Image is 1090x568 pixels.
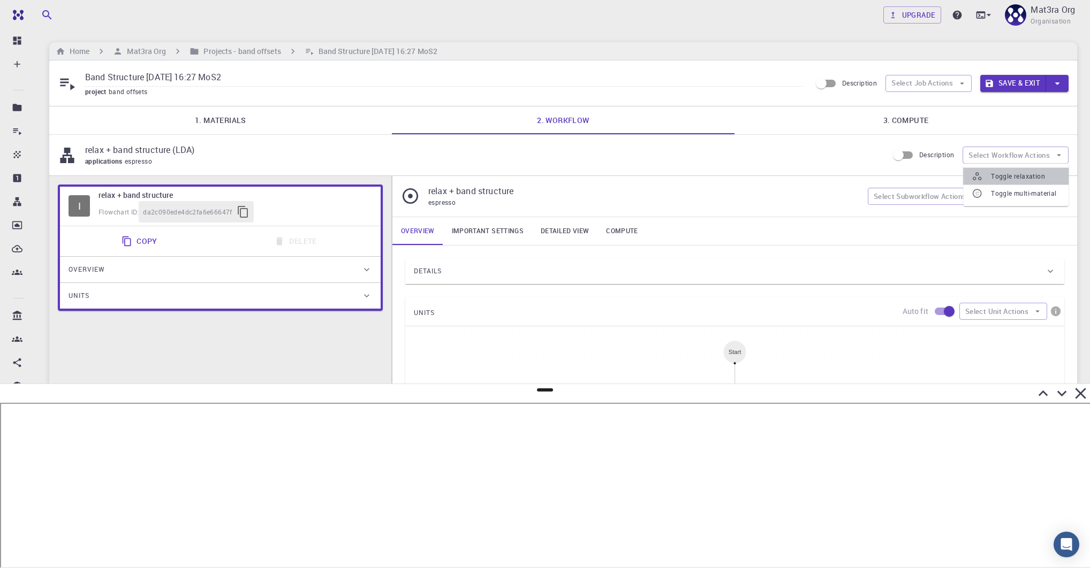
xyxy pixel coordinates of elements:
span: Idle [69,195,90,217]
span: Organisation [1031,16,1071,27]
img: Mat3ra Org [1005,4,1026,26]
span: Support [22,7,61,17]
a: Detailed view [532,217,597,245]
button: Upgrade [883,6,942,24]
p: Auto fit [903,306,928,317]
a: 1. Materials [49,106,392,134]
span: da2c090ede4dc2fa6e66647f [143,207,232,218]
div: Start [724,341,746,363]
div: Open Intercom Messenger [1054,532,1079,557]
span: Description [919,150,954,159]
span: Overview [69,261,105,278]
button: Copy [115,231,166,252]
div: Overview [60,257,381,282]
h6: Band Structure [DATE] 16:27 MoS2 [314,45,437,57]
span: Units [69,287,89,304]
p: relax + band structure (LDA) [85,143,880,156]
p: Mat3ra Org [1031,3,1075,16]
a: Overview [392,217,443,245]
div: Units [60,283,381,309]
img: logo [9,10,24,20]
nav: breadcrumb [54,45,440,57]
a: 2. Workflow [392,106,735,134]
span: Flowchart ID: [99,208,139,216]
button: info [1047,303,1064,320]
span: applications [85,157,125,165]
button: Select Job Actions [885,75,972,92]
span: UNITS [414,304,435,321]
span: espresso [125,157,156,165]
h6: Mat3ra Org [123,45,166,57]
h6: Home [65,45,89,57]
span: Description [842,79,877,87]
div: Start [729,349,741,356]
span: project [85,87,109,96]
a: Important settings [443,217,532,245]
button: Save & Exit [980,75,1046,92]
span: Details [414,263,442,280]
h6: Projects - band offsets [199,45,281,57]
button: Select Subworkflow Actions [868,188,985,205]
a: Compute [597,217,646,245]
span: band offsets [109,87,152,96]
div: I [69,195,90,217]
button: Select Workflow Actions [963,147,1069,164]
h6: relax + band structure [99,189,372,201]
div: Details [405,258,1064,284]
span: espresso [428,198,456,206]
p: relax + band structure [428,185,859,197]
button: Select Unit Actions [959,303,1047,320]
span: Toggle multi-material [991,188,1060,199]
span: Toggle relaxation [991,171,1060,182]
a: 3. Compute [735,106,1077,134]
